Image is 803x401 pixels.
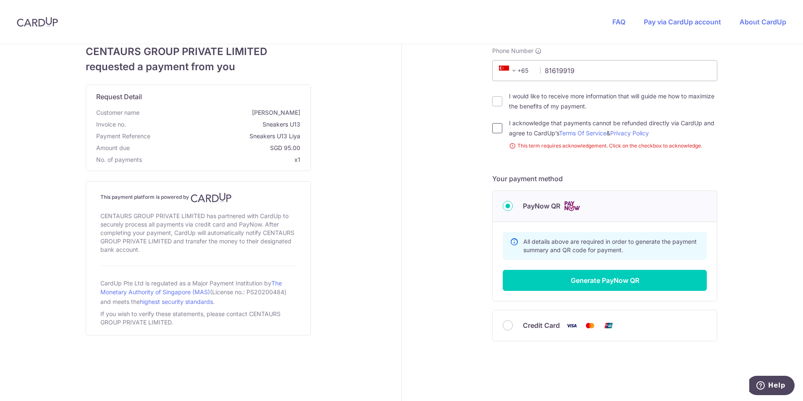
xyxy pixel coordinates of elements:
[503,270,707,291] button: Generate PayNow QR
[133,144,300,152] span: SGD 95.00
[610,129,649,137] a: Privacy Policy
[563,320,580,331] img: Visa
[644,18,721,26] a: Pay via CardUp account
[509,91,717,111] label: I would like to receive more information that will guide me how to maximize the benefits of my pa...
[523,201,560,211] span: PayNow QR
[509,142,717,150] small: This term requires acknowledgement. Click on the checkbox to acknowledge.
[154,132,300,140] span: Sneakers U13 Liya
[96,132,150,140] span: translation missing: en.payment_reference
[100,276,296,308] div: CardUp Pte Ltd is regulated as a Major Payment Institution by (License no.: PS20200484) and meets...
[86,44,311,59] span: CENTAURS GROUP PRIVATE LIMITED
[523,320,560,330] span: Credit Card
[96,92,142,101] span: translation missing: en.request_detail
[492,47,533,55] span: Phone Number
[17,17,58,27] img: CardUp
[503,201,707,211] div: PayNow QR Cards logo
[96,156,142,164] span: No. of payments
[559,129,606,137] a: Terms Of Service
[86,59,311,74] span: requested a payment from you
[749,376,795,397] iframe: Opens a widget where you can find more information
[612,18,625,26] a: FAQ
[143,108,300,117] span: [PERSON_NAME]
[740,18,786,26] a: About CardUp
[100,210,296,256] div: CENTAURS GROUP PRIVATE LIMITED has partnered with CardUp to securely process all payments via cre...
[100,308,296,328] div: If you wish to verify these statements, please contact CENTAURS GROUP PRIVATE LIMITED.
[96,144,130,152] span: Amount due
[129,120,300,129] span: Sneakers U13
[509,118,717,138] label: I acknowledge that payments cannot be refunded directly via CardUp and agree to CardUp’s &
[503,320,707,331] div: Credit Card Visa Mastercard Union Pay
[140,298,213,305] a: highest security standards
[100,193,296,203] h4: This payment platform is powered by
[96,108,139,117] span: Customer name
[96,120,126,129] span: Invoice no.
[564,201,580,211] img: Cards logo
[191,193,232,203] img: CardUp
[496,66,534,76] span: +65
[499,66,519,76] span: +65
[523,238,697,253] span: All details above are required in order to generate the payment summary and QR code for payment.
[582,320,598,331] img: Mastercard
[492,174,717,184] h5: Your payment method
[600,320,617,331] img: Union Pay
[294,156,300,163] span: x1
